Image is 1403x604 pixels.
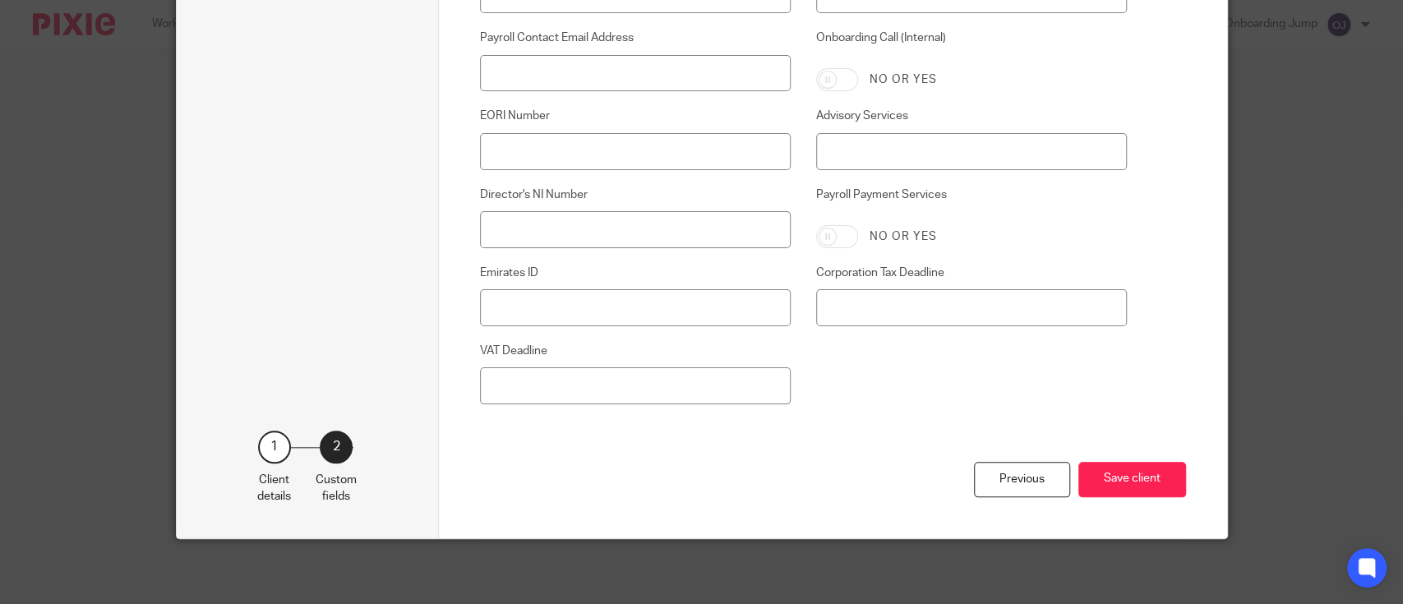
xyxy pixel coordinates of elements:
label: Emirates ID [480,265,791,281]
div: 1 [258,431,291,463]
label: No or yes [870,71,937,88]
label: VAT Deadline [480,343,791,359]
p: Client details [257,472,291,505]
label: No or yes [870,228,937,245]
p: Custom fields [316,472,357,505]
label: Onboarding Call (Internal) [816,30,1127,56]
label: Payroll Contact Email Address [480,30,791,46]
label: EORI Number [480,108,791,124]
div: Previous [974,462,1070,497]
label: Corporation Tax Deadline [816,265,1127,281]
div: 2 [320,431,353,463]
button: Save client [1078,462,1186,497]
label: Payroll Payment Services [816,187,1127,213]
label: Advisory Services [816,108,1127,124]
label: Director's NI Number [480,187,791,203]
